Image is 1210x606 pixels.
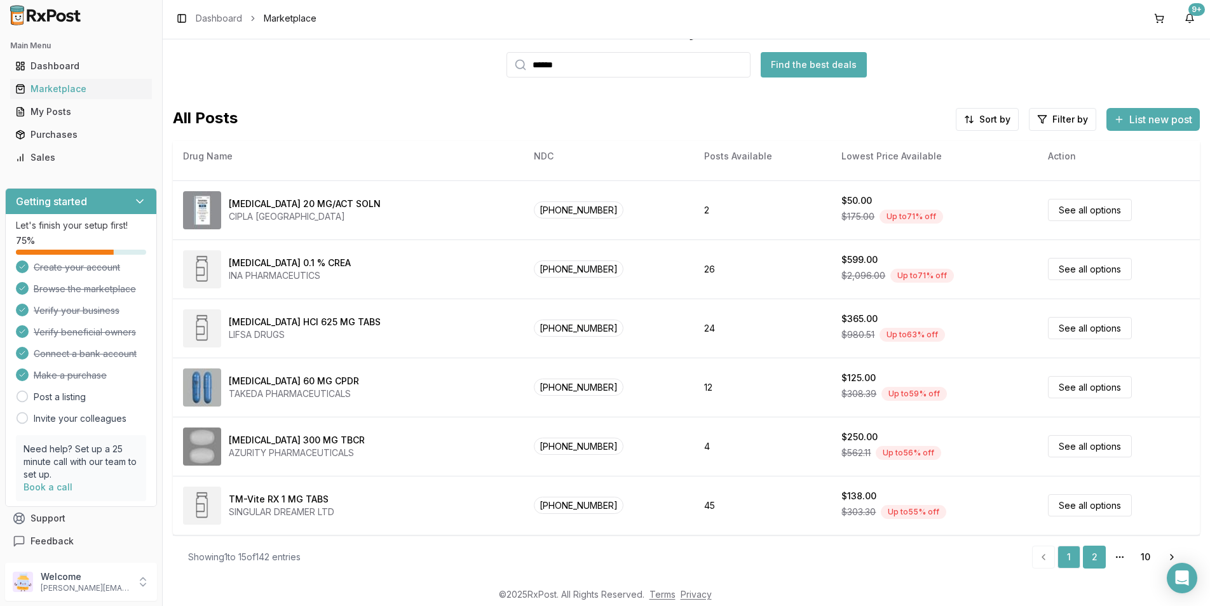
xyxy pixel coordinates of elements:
[10,55,152,77] a: Dashboard
[15,151,147,164] div: Sales
[1188,3,1205,16] div: 9+
[16,194,87,209] h3: Getting started
[229,198,381,210] div: [MEDICAL_DATA] 20 MG/ACT SOLN
[1057,546,1080,569] a: 1
[196,12,316,25] nav: breadcrumb
[229,506,334,518] div: SINGULAR DREAMER LTD
[534,379,623,396] span: [PHONE_NUMBER]
[881,505,946,519] div: Up to 55 % off
[10,123,152,146] a: Purchases
[5,56,157,76] button: Dashboard
[841,313,878,325] div: $365.00
[34,347,137,360] span: Connect a bank account
[681,589,712,600] a: Privacy
[649,589,676,600] a: Terms
[34,369,107,382] span: Make a purchase
[229,375,359,387] div: [MEDICAL_DATA] 60 MG CPDR
[956,108,1019,131] button: Sort by
[841,447,871,459] span: $562.11
[841,328,874,341] span: $980.51
[15,128,147,141] div: Purchases
[16,234,35,247] span: 75 %
[534,201,623,219] span: [PHONE_NUMBER]
[880,210,943,224] div: Up to 71 % off
[1159,546,1185,569] a: Go to next page
[183,368,221,407] img: Dexilant 60 MG CPDR
[876,446,941,460] div: Up to 56 % off
[16,219,146,232] p: Let's finish your setup first!
[694,358,831,417] td: 12
[1052,113,1088,126] span: Filter by
[15,105,147,118] div: My Posts
[1167,563,1197,593] div: Open Intercom Messenger
[1106,108,1200,131] button: List new post
[229,387,359,400] div: TAKEDA PHARMACEUTICALS
[183,428,221,466] img: Horizant 300 MG TBCR
[1032,546,1185,569] nav: pagination
[229,447,365,459] div: AZURITY PHARMACEUTICALS
[979,113,1010,126] span: Sort by
[534,438,623,455] span: [PHONE_NUMBER]
[5,530,157,553] button: Feedback
[183,250,221,288] img: Amcinonide 0.1 % CREA
[1048,494,1132,516] a: See all options
[1179,8,1200,29] button: 9+
[841,210,874,223] span: $175.00
[229,328,381,341] div: LIFSA DRUGS
[229,269,351,282] div: INA PHARMACEUTICS
[1048,435,1132,457] a: See all options
[34,412,126,425] a: Invite your colleagues
[15,83,147,95] div: Marketplace
[1083,546,1106,569] a: 2
[34,283,136,295] span: Browse the marketplace
[15,60,147,72] div: Dashboard
[229,210,381,223] div: CIPLA [GEOGRAPHIC_DATA]
[694,180,831,239] td: 2
[34,304,119,317] span: Verify your business
[229,493,329,506] div: TM-Vite RX 1 MG TABS
[1106,114,1200,127] a: List new post
[13,572,33,592] img: User avatar
[34,261,120,274] span: Create your account
[188,551,301,563] div: Showing 1 to 15 of 142 entries
[694,141,831,172] th: Posts Available
[534,320,623,337] span: [PHONE_NUMBER]
[841,269,885,282] span: $2,096.00
[1038,141,1200,172] th: Action
[10,146,152,169] a: Sales
[1048,199,1132,221] a: See all options
[34,391,86,403] a: Post a listing
[841,431,878,443] div: $250.00
[534,497,623,514] span: [PHONE_NUMBER]
[694,476,831,535] td: 45
[1134,546,1157,569] a: 10
[890,269,954,283] div: Up to 71 % off
[264,12,316,25] span: Marketplace
[24,481,72,492] a: Book a call
[1048,258,1132,280] a: See all options
[10,41,152,51] h2: Main Menu
[10,100,152,123] a: My Posts
[5,125,157,145] button: Purchases
[41,570,129,583] p: Welcome
[41,583,129,593] p: [PERSON_NAME][EMAIL_ADDRESS][DOMAIN_NAME]
[5,507,157,530] button: Support
[694,239,831,299] td: 26
[183,309,221,347] img: metFORMIN HCl 625 MG TABS
[229,257,351,269] div: [MEDICAL_DATA] 0.1 % CREA
[5,102,157,122] button: My Posts
[880,328,945,342] div: Up to 63 % off
[5,5,86,25] img: RxPost Logo
[31,535,74,548] span: Feedback
[841,490,876,502] div: $138.00
[1029,108,1096,131] button: Filter by
[524,141,695,172] th: NDC
[229,316,381,328] div: [MEDICAL_DATA] HCl 625 MG TABS
[183,191,221,229] img: SUMAtriptan 20 MG/ACT SOLN
[881,387,947,401] div: Up to 59 % off
[841,253,878,266] div: $599.00
[5,147,157,168] button: Sales
[173,108,238,131] span: All Posts
[10,77,152,100] a: Marketplace
[183,487,221,525] img: TM-Vite RX 1 MG TABS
